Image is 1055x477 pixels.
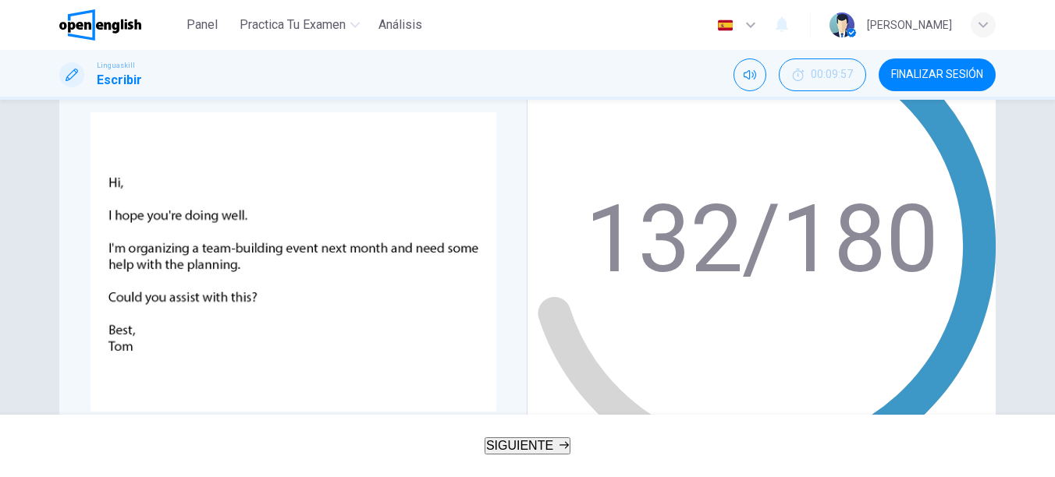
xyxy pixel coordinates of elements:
span: Linguaskill [97,60,135,71]
button: FINALIZAR SESIÓN [879,58,996,91]
text: 132/180 [585,185,938,294]
button: Panel [177,11,227,39]
img: es [716,19,735,31]
button: 00:09:57 [779,58,866,91]
span: Practica tu examen [240,16,346,34]
img: Profile picture [829,12,854,37]
span: 00:09:57 [811,69,853,81]
div: Ocultar [779,58,866,91]
button: Practica tu examen [233,11,366,39]
img: OpenEnglish logo [59,9,141,41]
span: FINALIZAR SESIÓN [891,69,983,81]
span: SIGUIENTE [486,439,553,452]
button: Análisis [372,11,428,39]
span: Panel [186,16,218,34]
div: Silenciar [734,58,766,91]
h1: Escribir [97,71,142,90]
a: OpenEnglish logo [59,9,177,41]
button: SIGUIENTE [485,437,570,454]
span: Análisis [378,16,422,34]
div: [PERSON_NAME] [867,16,952,34]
